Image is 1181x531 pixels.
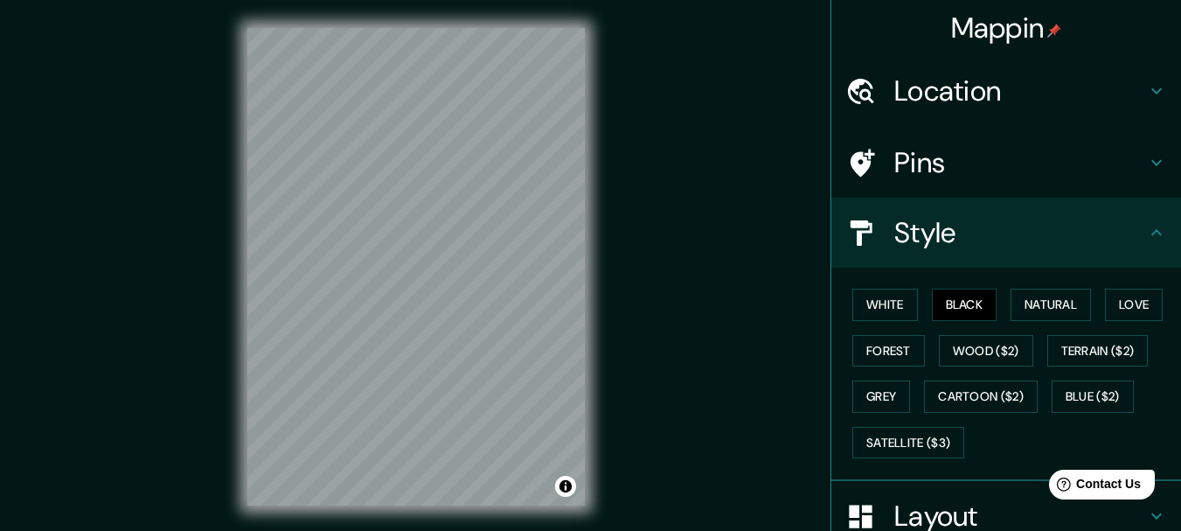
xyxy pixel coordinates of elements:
[894,215,1146,250] h4: Style
[852,335,925,367] button: Forest
[555,476,576,497] button: Toggle attribution
[1105,289,1163,321] button: Love
[831,128,1181,198] div: Pins
[247,28,585,506] canvas: Map
[951,10,1062,45] h4: Mappin
[1047,24,1061,38] img: pin-icon.png
[831,56,1181,126] div: Location
[932,289,997,321] button: Black
[831,198,1181,268] div: Style
[1052,381,1134,413] button: Blue ($2)
[852,381,910,413] button: Grey
[894,73,1146,108] h4: Location
[852,427,964,459] button: Satellite ($3)
[894,145,1146,180] h4: Pins
[939,335,1033,367] button: Wood ($2)
[1047,335,1149,367] button: Terrain ($2)
[1011,289,1091,321] button: Natural
[1025,463,1162,512] iframe: Help widget launcher
[924,381,1038,413] button: Cartoon ($2)
[852,289,918,321] button: White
